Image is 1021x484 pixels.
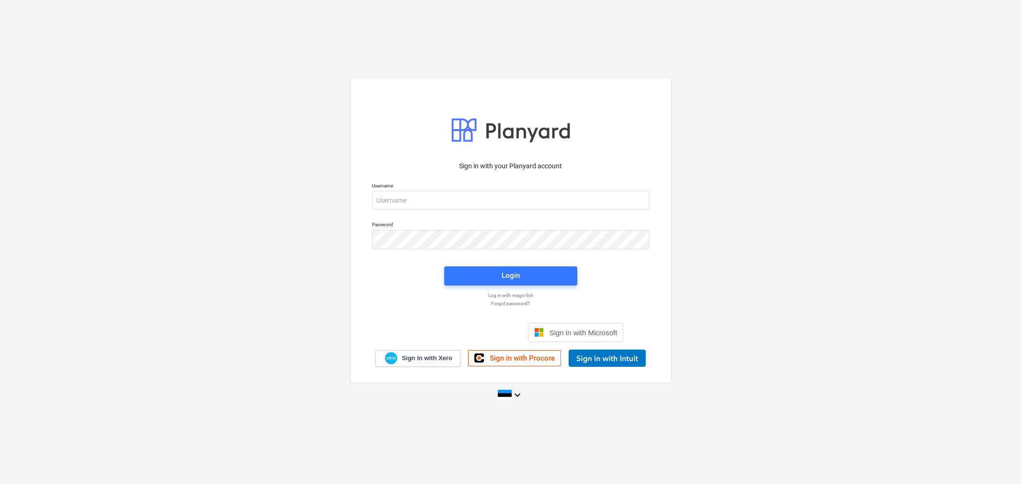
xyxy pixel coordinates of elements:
[534,328,544,337] img: Microsoft logo
[490,354,555,363] span: Sign in with Procore
[468,350,561,366] a: Sign in with Procore
[550,329,617,337] span: Sign in with Microsoft
[372,191,650,210] input: Username
[385,352,397,365] img: Xero logo
[502,269,520,282] div: Login
[444,266,577,286] button: Login
[402,354,452,363] span: Sign in with Xero
[512,389,523,401] i: keyboard_arrow_down
[372,183,650,191] p: Username
[375,350,460,367] a: Sign in with Xero
[372,221,650,230] p: Password
[367,300,654,307] a: Forgot password?
[393,322,525,343] iframe: Sisselogimine Google'i nupu abil
[372,161,650,171] p: Sign in with your Planyard account
[367,292,654,298] a: Log in with magic link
